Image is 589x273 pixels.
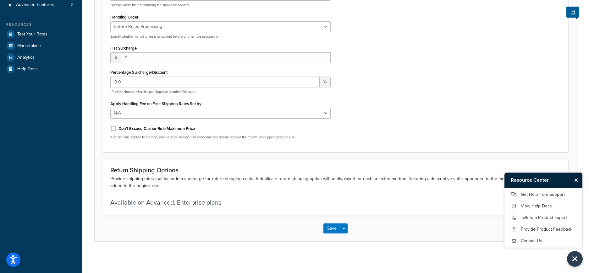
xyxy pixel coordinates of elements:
h3: Resource Center [504,173,571,188]
a: Help Docs [5,63,77,75]
a: Get Help from Support [511,190,576,200]
button: Close Resource Center [571,176,582,184]
p: Available on Advanced, Enterprise plans [110,198,221,207]
p: If carrier rule applied to method, ensure price including all additional fees doesn't exceed the ... [110,135,331,140]
span: Marketplace [17,43,41,49]
a: Provide Product Feedback [511,224,576,234]
a: Contact Us [511,236,576,246]
p: Specify where the flat handling fee should be applied [110,3,331,8]
span: 2 [71,2,73,8]
span: % [320,77,331,87]
a: Test Your Rates [5,29,77,40]
label: Apply Handling Fee on Free Shipping Rates Set by: [110,101,202,106]
div: Resources [5,22,77,27]
h3: Return Shipping Options [110,167,560,174]
label: Flat Surcharge [110,46,137,51]
span: $ [110,52,121,63]
a: Marketplace [5,40,77,51]
a: Talk to a Product Expert [511,213,576,223]
button: Save [323,223,340,233]
span: Analytics [17,55,35,60]
a: View Help Docs [511,201,576,211]
label: Don't Exceed Carrier Rule Maximum Price [118,126,195,131]
p: Specify whether handling fee is calculated before or after rule processing [110,34,331,39]
span: Test Your Rates [17,32,47,37]
label: Handling Order [110,15,139,19]
p: Provide shipping rates that factor in a surcharge for return shipping costs. A duplicate return s... [110,175,560,189]
label: Percentage Surcharge/Discount [110,70,168,75]
button: Show Help Docs [566,7,579,18]
a: Analytics [5,52,77,63]
span: Help Docs [17,67,38,72]
button: Close Resource Center [567,251,583,267]
span: Advanced Features [16,2,54,8]
p: *Positive Number=Surcharge, Negative Number=Discount* [110,89,331,94]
